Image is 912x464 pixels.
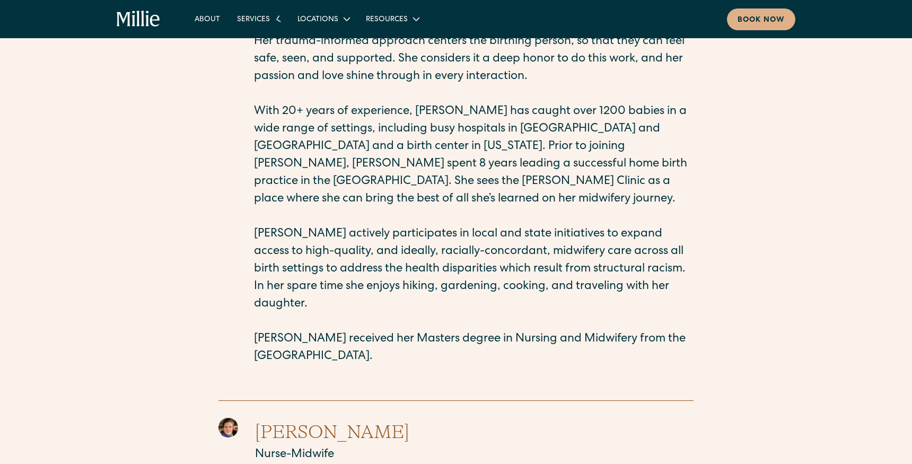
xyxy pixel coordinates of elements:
div: Resources [357,10,427,28]
div: Locations [289,10,357,28]
p: With 20+ years of experience, [PERSON_NAME] has caught over 1200 babies in a wide range of settin... [254,103,694,208]
p: ‍ [254,208,694,226]
p: Nurse-Midwife [255,447,694,464]
p: ‍ [254,313,694,331]
div: Locations [297,14,338,25]
p: [PERSON_NAME] received her Masters degree in Nursing and Midwifery from the [GEOGRAPHIC_DATA]. [254,331,694,366]
a: About [186,10,229,28]
p: ‍ [254,86,694,103]
a: Book now [727,8,795,30]
p: [PERSON_NAME] loves stepping into the intimate, transformative space of birth. Her trauma-informe... [254,16,694,86]
div: Services [229,10,289,28]
p: ‍ [254,366,694,383]
div: Book now [738,15,785,26]
h2: [PERSON_NAME] [255,418,694,447]
p: [PERSON_NAME] actively participates in local and state initiatives to expand access to high-quali... [254,226,694,313]
div: Services [237,14,270,25]
a: home [117,11,161,28]
div: Resources [366,14,408,25]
